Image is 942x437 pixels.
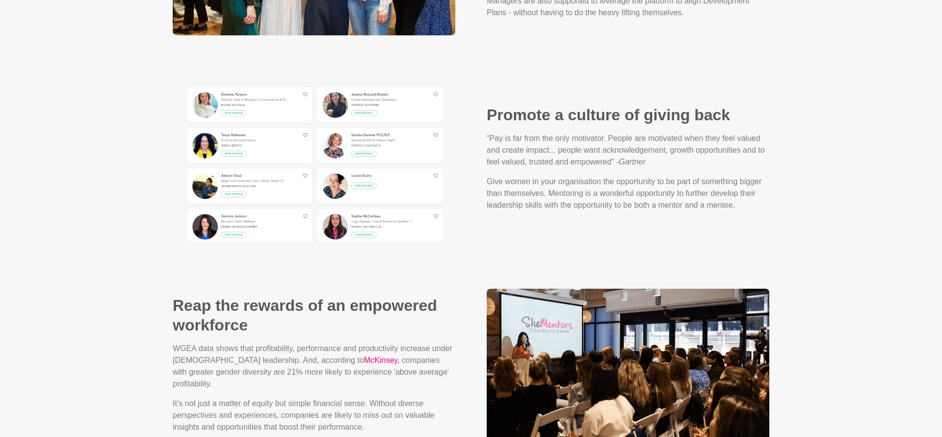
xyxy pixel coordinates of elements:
p: Give women in your organisation the opportunity to be part of something bigger than themselves. M... [487,176,769,211]
a: McKinsey [364,356,397,364]
p: It’s not just a matter of equity but simple financial sense. Without diverse perspectives and exp... [173,398,455,433]
em: Gartner [619,158,645,166]
p: WGEA data shows that profitability, performance and productivity increase under [DEMOGRAPHIC_DATA... [173,343,455,390]
img: Promote a culture of giving back [173,82,455,242]
p: “Pay is far from the only motivator. People are motivated when they feel valued and create impact... [487,133,769,168]
h2: Promote a culture of giving back [487,105,769,125]
h2: Reap the rewards of an empowered workforce [173,296,455,335]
